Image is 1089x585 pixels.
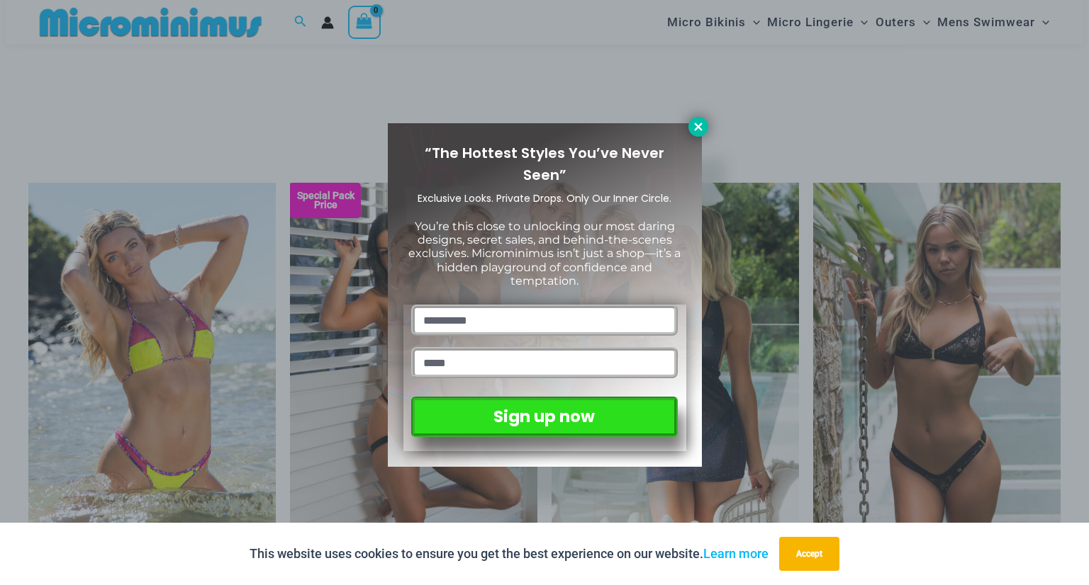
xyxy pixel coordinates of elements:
span: Exclusive Looks. Private Drops. Only Our Inner Circle. [418,191,671,205]
button: Close [688,117,708,137]
span: You’re this close to unlocking our most daring designs, secret sales, and behind-the-scenes exclu... [408,220,681,288]
button: Sign up now [411,397,677,437]
p: This website uses cookies to ensure you get the best experience on our website. [250,543,769,564]
button: Accept [779,537,839,571]
a: Learn more [703,546,769,561]
span: “The Hottest Styles You’ve Never Seen” [425,143,664,185]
